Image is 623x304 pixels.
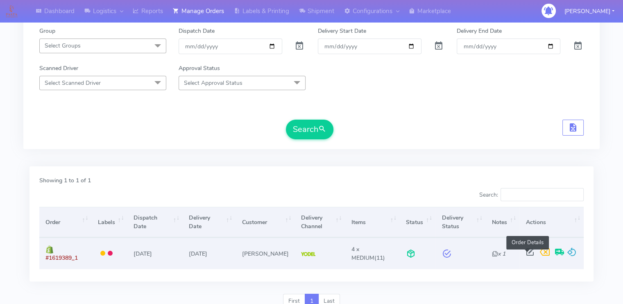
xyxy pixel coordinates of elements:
span: 4 x MEDIUM [351,245,374,262]
th: Order: activate to sort column ascending [39,207,92,238]
button: [PERSON_NAME] [558,3,621,20]
td: [DATE] [183,238,236,269]
td: [PERSON_NAME] [236,238,295,269]
th: Delivery Date: activate to sort column ascending [183,207,236,238]
th: Notes: activate to sort column ascending [486,207,519,238]
span: Select Scanned Driver [45,79,101,87]
span: #1619389_1 [45,254,78,262]
th: Labels: activate to sort column ascending [92,207,127,238]
th: Customer: activate to sort column ascending [236,207,295,238]
label: Delivery Start Date [318,27,366,35]
i: x 1 [492,250,505,258]
th: Actions: activate to sort column ascending [519,207,584,238]
label: Group [39,27,55,35]
label: Scanned Driver [39,64,78,73]
label: Showing 1 to 1 of 1 [39,176,91,185]
th: Items: activate to sort column ascending [345,207,400,238]
label: Dispatch Date [179,27,215,35]
label: Approval Status [179,64,220,73]
img: Yodel [301,252,315,256]
td: [DATE] [127,238,183,269]
label: Delivery End Date [457,27,502,35]
input: Search: [501,188,584,201]
th: Dispatch Date: activate to sort column ascending [127,207,183,238]
span: (11) [351,245,385,262]
th: Status: activate to sort column ascending [400,207,435,238]
img: shopify.png [45,245,54,254]
label: Search: [479,188,584,201]
th: Delivery Status: activate to sort column ascending [435,207,486,238]
span: Select Groups [45,42,81,50]
span: Select Approval Status [184,79,242,87]
button: Search [286,120,333,139]
th: Delivery Channel: activate to sort column ascending [295,207,345,238]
